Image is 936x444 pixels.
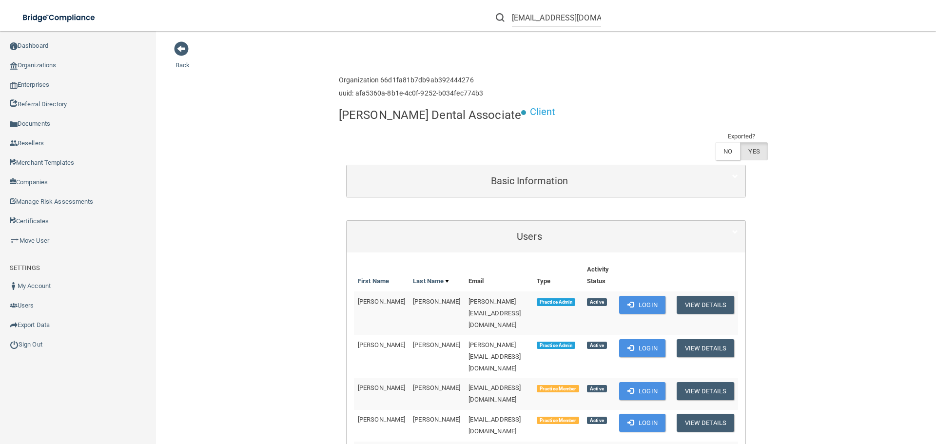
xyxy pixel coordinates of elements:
img: icon-users.e205127d.png [10,302,18,309]
h6: uuid: afa5360a-8b1e-4c0f-9252-b034fec774b3 [339,90,483,97]
span: Practice Admin [537,298,575,306]
button: View Details [677,296,734,314]
h6: Organization 66d1fa81b7db9ab392444276 [339,77,483,84]
label: NO [715,142,740,160]
span: [PERSON_NAME] [358,416,405,423]
button: View Details [677,414,734,432]
span: Active [587,342,606,349]
img: ic_dashboard_dark.d01f4a41.png [10,42,18,50]
th: Email [465,260,533,291]
span: [PERSON_NAME] [358,341,405,348]
input: Search [512,9,601,27]
span: [PERSON_NAME] [413,416,460,423]
img: enterprise.0d942306.png [10,82,18,89]
span: [EMAIL_ADDRESS][DOMAIN_NAME] [468,384,521,403]
span: [PERSON_NAME] [413,298,460,305]
button: View Details [677,339,734,357]
h5: Users [354,231,705,242]
img: organization-icon.f8decf85.png [10,62,18,70]
label: SETTINGS [10,262,40,274]
td: Exported? [715,131,768,142]
span: Practice Member [537,417,579,425]
span: Practice Member [537,385,579,393]
span: [PERSON_NAME] [358,384,405,391]
span: Active [587,417,606,425]
a: Back [175,50,190,69]
button: Login [619,296,665,314]
span: [PERSON_NAME] [413,384,460,391]
label: YES [740,142,767,160]
button: Login [619,339,665,357]
span: Practice Admin [537,342,575,349]
h5: Basic Information [354,175,705,186]
button: View Details [677,382,734,400]
button: Login [619,382,665,400]
span: Active [587,385,606,393]
th: Type [533,260,583,291]
img: ic_power_dark.7ecde6b1.png [10,340,19,349]
img: bridge_compliance_login_screen.278c3ca4.svg [15,8,104,28]
span: [PERSON_NAME][EMAIL_ADDRESS][DOMAIN_NAME] [468,298,521,328]
img: ic_reseller.de258add.png [10,139,18,147]
a: Basic Information [354,170,738,192]
span: [PERSON_NAME][EMAIL_ADDRESS][DOMAIN_NAME] [468,341,521,372]
span: [PERSON_NAME] [413,341,460,348]
span: [PERSON_NAME] [358,298,405,305]
h4: [PERSON_NAME] Dental Associate [339,109,521,121]
button: Login [619,414,665,432]
img: icon-export.b9366987.png [10,321,18,329]
span: Active [587,298,606,306]
th: Activity Status [583,260,615,291]
a: Last Name [413,275,449,287]
img: icon-documents.8dae5593.png [10,120,18,128]
img: ic-search.3b580494.png [496,13,505,22]
a: Users [354,226,738,248]
p: Client [530,103,556,121]
a: First Name [358,275,389,287]
span: [EMAIL_ADDRESS][DOMAIN_NAME] [468,416,521,435]
img: briefcase.64adab9b.png [10,236,19,246]
img: ic_user_dark.df1a06c3.png [10,282,18,290]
